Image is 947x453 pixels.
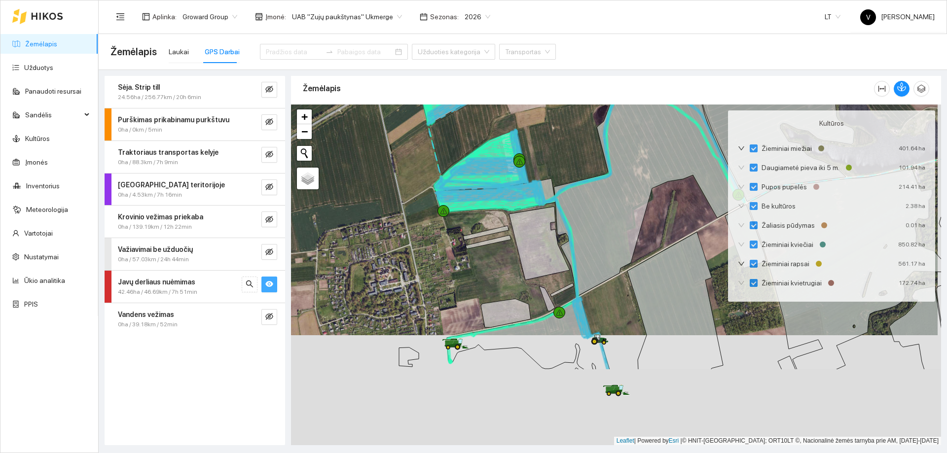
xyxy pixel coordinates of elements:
[118,278,195,286] strong: Javų derliaus nuėmimas
[738,222,745,229] span: down
[297,109,312,124] a: Zoom in
[110,7,130,27] button: menu-fold
[25,135,50,142] a: Kultūros
[738,164,745,171] span: down
[261,82,277,98] button: eye-invisible
[265,215,273,225] span: eye-invisible
[265,11,286,22] span: Įmonė :
[758,201,800,211] span: Be kultūros
[825,9,840,24] span: LT
[326,48,333,56] span: swap-right
[118,181,225,189] strong: [GEOGRAPHIC_DATA] teritorijoje
[297,146,312,161] button: Initiate a new search
[105,174,285,206] div: [GEOGRAPHIC_DATA] teritorijoje0ha / 4.53km / 7h 16mineye-invisible
[738,241,745,248] span: down
[142,13,150,21] span: layout
[430,11,459,22] span: Sezonas :
[118,93,201,102] span: 24.56ha / 256.77km / 20h 6min
[738,145,745,152] span: down
[25,87,81,95] a: Panaudoti resursai
[899,181,925,192] div: 214.41 ha
[738,279,745,286] span: down
[265,183,273,192] span: eye-invisible
[118,158,178,167] span: 0ha / 88.3km / 7h 9min
[266,46,322,57] input: Pradžios data
[118,222,192,232] span: 0ha / 139.19km / 12h 22min
[420,13,428,21] span: calendar
[758,258,813,269] span: Žieminiai rapsai
[25,105,81,125] span: Sandėlis
[169,46,189,57] div: Laukai
[265,118,273,127] span: eye-invisible
[265,248,273,257] span: eye-invisible
[819,118,844,129] span: Kultūros
[758,239,817,250] span: Žieminiai kviečiai
[25,158,48,166] a: Įmonės
[118,255,189,264] span: 0ha / 57.03km / 24h 44min
[242,277,257,292] button: search
[303,74,874,103] div: Žemėlapis
[118,213,203,221] strong: Krovinio vežimas priekaba
[758,162,843,173] span: Daugiametė pieva iki 5 m.
[118,245,193,253] strong: Važiavimai be užduočių
[24,253,59,261] a: Nustatymai
[292,9,402,24] span: UAB "Zujų paukštynas" Ukmerge
[681,437,682,444] span: |
[118,83,160,91] strong: Sėja. Strip till
[297,168,319,189] a: Layers
[758,143,816,154] span: Žieminiai miežiai
[118,311,174,318] strong: Vandens vežimas
[874,85,889,93] span: column-width
[669,437,679,444] a: Esri
[906,220,925,231] div: 0.01 ha
[261,277,277,292] button: eye
[614,437,941,445] div: | Powered by © HNIT-[GEOGRAPHIC_DATA]; ORT10LT ©, Nacionalinė žemės tarnyba prie AM, [DATE]-[DATE]
[261,211,277,227] button: eye-invisible
[246,280,254,289] span: search
[738,183,745,190] span: down
[326,48,333,56] span: to
[24,277,65,284] a: Ūkio analitika
[297,124,312,139] a: Zoom out
[261,179,277,195] button: eye-invisible
[105,108,285,140] div: Purškimas prikabinamu purkštuvu0ha / 0km / 5mineye-invisible
[118,125,162,135] span: 0ha / 0km / 5min
[265,313,273,322] span: eye-invisible
[26,182,60,190] a: Inventorius
[265,150,273,160] span: eye-invisible
[265,280,273,289] span: eye
[261,244,277,260] button: eye-invisible
[205,46,240,57] div: GPS Darbai
[898,258,925,269] div: 561.17 ha
[758,181,811,192] span: Pupos pupelės
[738,260,745,267] span: down
[105,271,285,303] div: Javų derliaus nuėmimas42.46ha / 46.69km / 7h 51minsearcheye
[337,46,393,57] input: Pabaigos data
[899,278,925,288] div: 172.74 ha
[617,437,634,444] a: Leaflet
[899,143,925,154] div: 401.64 ha
[874,81,890,97] button: column-width
[24,229,53,237] a: Vartotojai
[738,203,745,209] span: down
[24,64,53,71] a: Užduotys
[860,13,935,21] span: [PERSON_NAME]
[116,12,125,21] span: menu-fold
[301,125,308,138] span: −
[758,220,819,231] span: Žaliasis pūdymas
[105,76,285,108] div: Sėja. Strip till24.56ha / 256.77km / 20h 6mineye-invisible
[261,114,277,130] button: eye-invisible
[118,190,182,200] span: 0ha / 4.53km / 7h 16min
[899,162,925,173] div: 101.94 ha
[265,85,273,95] span: eye-invisible
[182,9,237,24] span: Groward Group
[465,9,490,24] span: 2026
[301,110,308,123] span: +
[105,141,285,173] div: Traktoriaus transportas kelyje0ha / 88.3km / 7h 9mineye-invisible
[118,287,197,297] span: 42.46ha / 46.69km / 7h 51min
[152,11,177,22] span: Aplinka :
[898,239,925,250] div: 850.82 ha
[255,13,263,21] span: shop
[105,206,285,238] div: Krovinio vežimas priekaba0ha / 139.19km / 12h 22mineye-invisible
[261,147,277,163] button: eye-invisible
